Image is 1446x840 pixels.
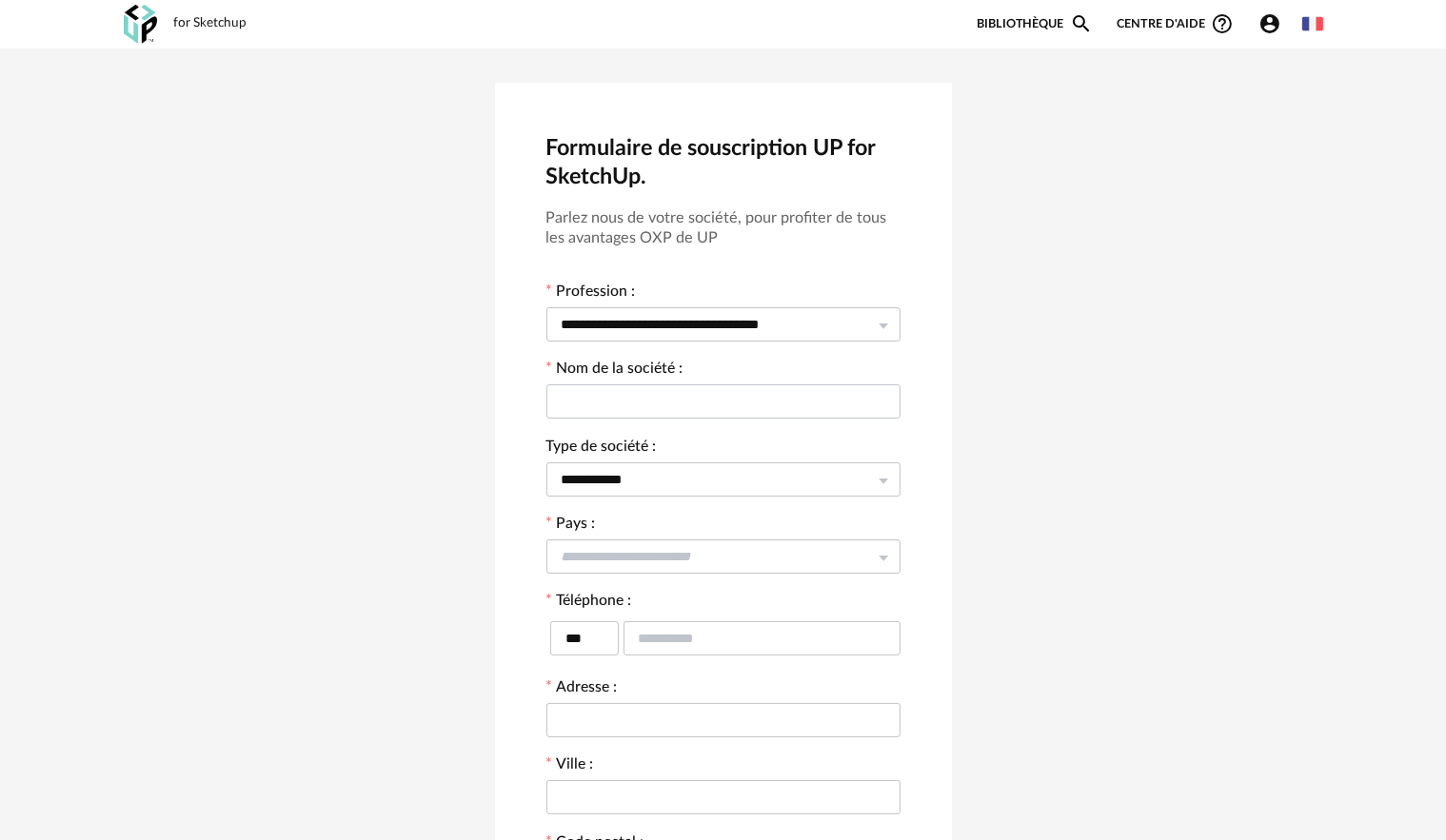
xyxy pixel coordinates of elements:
[546,757,594,776] label: Ville :
[1117,12,1234,35] span: Centre d'aideHelp Circle Outline icon
[546,517,596,536] label: Pays :
[546,440,657,459] label: Type de société :
[977,12,1093,35] a: BibliothèqueMagnify icon
[1302,13,1323,34] img: fr
[546,680,618,699] label: Adresse :
[1258,12,1290,35] span: Account Circle icon
[1070,12,1093,35] span: Magnify icon
[546,594,632,613] label: Téléphone :
[546,361,683,381] label: Nom de la société :
[1211,12,1234,35] span: Help Circle Outline icon
[546,284,636,303] label: Profession :
[1258,12,1281,35] span: Account Circle icon
[546,134,901,192] h2: Formulaire de souscription UP for SketchUp.
[546,208,901,248] h3: Parlez nous de votre société, pour profiter de tous les avantages OXP de UP
[174,15,248,32] div: for Sketchup
[124,5,157,44] img: OXP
